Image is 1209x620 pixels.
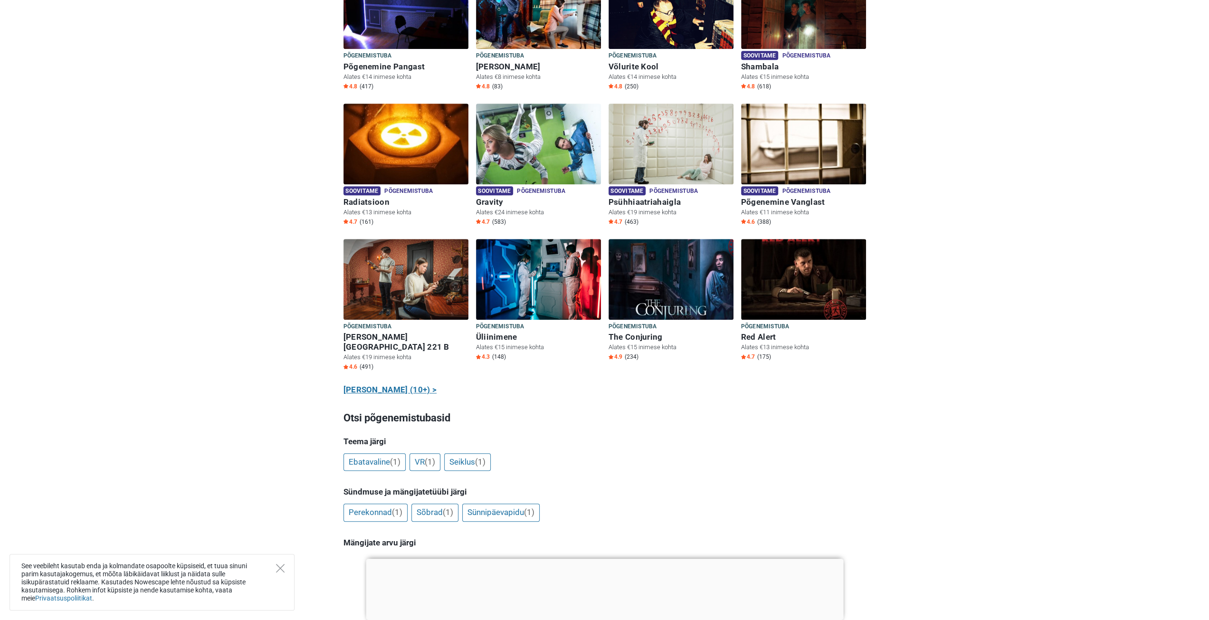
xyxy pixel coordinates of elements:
[366,559,843,618] iframe: Advertisement
[343,538,866,547] h5: Mängijate arvu järgi
[782,51,830,61] span: Põgenemistuba
[757,353,771,361] span: (175)
[492,218,506,226] span: (583)
[609,84,613,88] img: Star
[343,208,468,217] p: Alates €13 inimese kohta
[425,457,435,467] span: (1)
[476,239,601,363] a: Üliinimene Põgenemistuba Üliinimene Alates €15 inimese kohta Star4.3 (148)
[343,384,437,396] a: [PERSON_NAME] (10+) >
[609,322,657,332] span: Põgenemistuba
[476,51,524,61] span: Põgenemistuba
[343,487,866,496] h5: Sündmuse ja mängijatetüübi järgi
[741,354,746,359] img: Star
[741,239,866,363] a: Red Alert Põgenemistuba Red Alert Alates €13 inimese kohta Star4.7 (175)
[343,219,348,224] img: Star
[476,208,601,217] p: Alates €24 inimese kohta
[609,332,733,342] h6: The Conjuring
[476,197,601,207] h6: Gravity
[343,73,468,81] p: Alates €14 inimese kohta
[741,239,866,320] img: Red Alert
[741,197,866,207] h6: Põgenemine Vanglast
[741,322,790,332] span: Põgenemistuba
[609,104,733,228] a: Psühhiaatriahaigla Soovitame Põgenemistuba Psühhiaatriahaigla Alates €19 inimese kohta Star4.7 (463)
[609,208,733,217] p: Alates €19 inimese kohta
[343,453,406,471] a: Ebatavaline(1)
[476,332,601,342] h6: Üliinimene
[343,364,348,369] img: Star
[476,322,524,332] span: Põgenemistuba
[476,104,601,184] img: Gravity
[276,564,285,572] button: Close
[343,62,468,72] h6: Põgenemine Pangast
[609,186,646,195] span: Soovitame
[343,504,408,522] a: Perekonnad(1)
[782,186,830,197] span: Põgenemistuba
[609,353,622,361] span: 4.9
[741,104,866,184] img: Põgenemine Vanglast
[409,453,440,471] a: VR(1)
[475,457,486,467] span: (1)
[444,453,491,471] a: Seiklus(1)
[609,218,622,226] span: 4.7
[343,84,348,88] img: Star
[741,83,755,90] span: 4.8
[343,363,357,371] span: 4.6
[343,197,468,207] h6: Radiatsioon
[392,507,402,517] span: (1)
[517,186,565,197] span: Põgenemistuba
[741,219,746,224] img: Star
[609,343,733,352] p: Alates €15 inimese kohta
[360,363,373,371] span: (491)
[360,218,373,226] span: (161)
[741,84,746,88] img: Star
[609,354,613,359] img: Star
[476,186,514,195] span: Soovitame
[741,353,755,361] span: 4.7
[476,343,601,352] p: Alates €15 inimese kohta
[343,104,468,228] a: Radiatsioon Soovitame Põgenemistuba Radiatsioon Alates €13 inimese kohta Star4.7 (161)
[10,554,295,610] div: See veebileht kasutab enda ja kolmandate osapoolte küpsiseid, et tuua sinuni parim kasutajakogemu...
[741,51,779,60] span: Soovitame
[384,186,433,197] span: Põgenemistuba
[343,239,468,320] img: Baker Street 221 B
[343,437,866,446] h5: Teema järgi
[462,504,540,522] a: Sünnipäevapidu(1)
[609,51,657,61] span: Põgenemistuba
[609,239,733,320] img: The Conjuring
[741,62,866,72] h6: Shambala
[609,239,733,363] a: The Conjuring Põgenemistuba The Conjuring Alates €15 inimese kohta Star4.9 (234)
[609,83,622,90] span: 4.8
[343,410,866,426] h3: Otsi põgenemistubasid
[343,83,357,90] span: 4.8
[343,104,468,184] img: Radiatsioon
[443,507,453,517] span: (1)
[390,457,400,467] span: (1)
[343,322,392,332] span: Põgenemistuba
[741,218,755,226] span: 4.6
[741,332,866,342] h6: Red Alert
[741,208,866,217] p: Alates €11 inimese kohta
[476,84,481,88] img: Star
[741,73,866,81] p: Alates €15 inimese kohta
[343,353,468,362] p: Alates €19 inimese kohta
[492,353,506,361] span: (148)
[757,218,771,226] span: (388)
[741,186,779,195] span: Soovitame
[625,83,638,90] span: (250)
[476,354,481,359] img: Star
[343,51,392,61] span: Põgenemistuba
[343,332,468,352] h6: [PERSON_NAME][GEOGRAPHIC_DATA] 221 B
[343,239,468,373] a: Baker Street 221 B Põgenemistuba [PERSON_NAME][GEOGRAPHIC_DATA] 221 B Alates €19 inimese kohta St...
[625,218,638,226] span: (463)
[609,104,733,184] img: Psühhiaatriahaigla
[476,219,481,224] img: Star
[609,62,733,72] h6: Võlurite Kool
[476,83,490,90] span: 4.8
[476,62,601,72] h6: [PERSON_NAME]
[360,83,373,90] span: (417)
[343,186,381,195] span: Soovitame
[476,218,490,226] span: 4.7
[476,239,601,320] img: Üliinimene
[476,73,601,81] p: Alates €8 inimese kohta
[649,186,698,197] span: Põgenemistuba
